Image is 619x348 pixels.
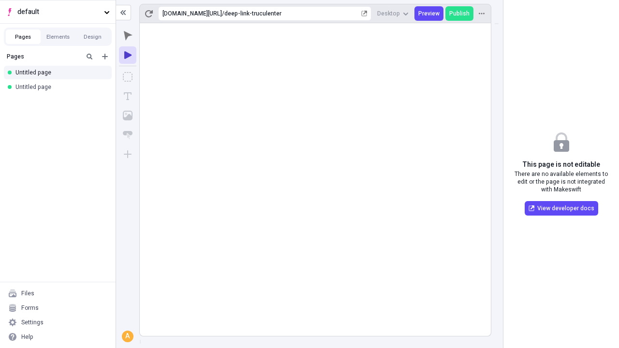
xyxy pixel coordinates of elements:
[377,10,400,17] span: Desktop
[162,10,222,17] div: [URL][DOMAIN_NAME]
[525,201,598,216] a: View developer docs
[119,126,136,144] button: Button
[75,29,110,44] button: Design
[21,319,44,326] div: Settings
[41,29,75,44] button: Elements
[17,7,100,17] span: default
[15,69,104,76] div: Untitled page
[119,87,136,105] button: Text
[119,107,136,124] button: Image
[449,10,470,17] span: Publish
[21,304,39,312] div: Forms
[511,170,611,193] span: There are no available elements to edit or the page is not integrated with Makeswift
[418,10,440,17] span: Preview
[99,51,111,62] button: Add new
[123,332,133,341] div: A
[522,159,600,170] span: This page is not editable
[222,10,224,17] div: /
[7,53,80,60] div: Pages
[21,290,34,297] div: Files
[21,333,33,341] div: Help
[119,68,136,86] button: Box
[373,6,413,21] button: Desktop
[224,10,359,17] div: deep-link-truculenter
[445,6,473,21] button: Publish
[414,6,443,21] button: Preview
[6,29,41,44] button: Pages
[15,83,104,91] div: Untitled page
